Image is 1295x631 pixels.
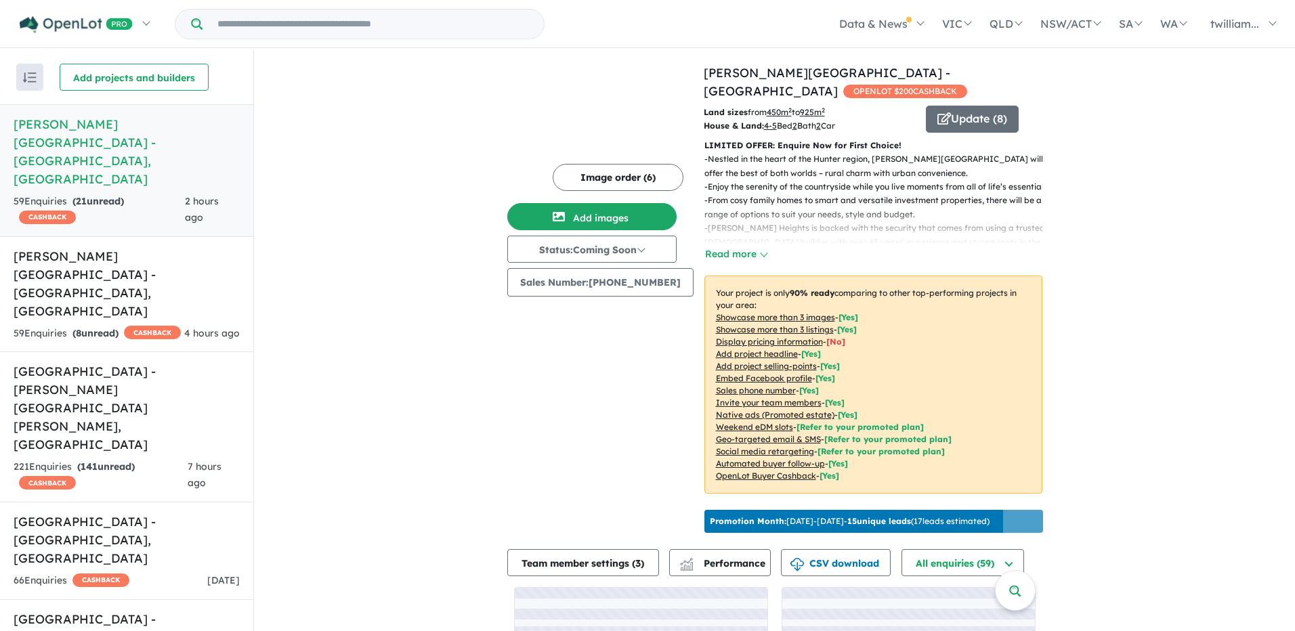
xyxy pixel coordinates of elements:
[704,139,1042,152] p: LIMITED OFFER: Enquire Now for First Choice!
[635,557,641,569] span: 3
[20,16,133,33] img: Openlot PRO Logo White
[14,573,129,589] div: 66 Enquir ies
[816,121,821,131] u: 2
[680,558,692,565] img: line-chart.svg
[764,121,777,131] u: 4-5
[184,327,240,339] span: 4 hours ago
[1210,17,1259,30] span: twilliam...
[14,513,240,567] h5: [GEOGRAPHIC_DATA] - [GEOGRAPHIC_DATA] , [GEOGRAPHIC_DATA]
[815,373,835,383] span: [ Yes ]
[680,562,694,571] img: bar-chart.svg
[792,121,797,131] u: 2
[507,236,677,263] button: Status:Coming Soon
[801,349,821,359] span: [ Yes ]
[14,115,240,188] h5: [PERSON_NAME][GEOGRAPHIC_DATA] - [GEOGRAPHIC_DATA] , [GEOGRAPHIC_DATA]
[710,516,786,526] b: Promotion Month:
[185,195,219,223] span: 2 hours ago
[716,373,812,383] u: Embed Facebook profile
[76,327,81,339] span: 8
[704,276,1042,494] p: Your project is only comparing to other top-performing projects in your area: - - - - - - - - - -...
[716,446,814,456] u: Social media retargeting
[716,434,821,444] u: Geo-targeted email & SMS
[767,107,792,117] u: 450 m
[847,516,911,526] b: 15 unique leads
[716,349,798,359] u: Add project headline
[716,458,825,469] u: Automated buyer follow-up
[820,471,839,481] span: [Yes]
[828,458,848,469] span: [Yes]
[76,195,87,207] span: 21
[72,195,124,207] strong: ( unread)
[704,121,764,131] b: House & Land:
[704,246,768,262] button: Read more
[716,385,796,395] u: Sales phone number
[716,471,816,481] u: OpenLot Buyer Cashback
[704,107,748,117] b: Land sizes
[825,397,845,408] span: [ Yes ]
[14,326,181,342] div: 59 Enquir ies
[704,119,916,133] p: Bed Bath Car
[77,460,135,473] strong: ( unread)
[14,362,240,454] h5: [GEOGRAPHIC_DATA] - [PERSON_NAME][GEOGRAPHIC_DATA][PERSON_NAME] , [GEOGRAPHIC_DATA]
[822,106,825,114] sup: 2
[81,460,98,473] span: 141
[553,164,683,191] button: Image order (6)
[800,107,825,117] u: 925 m
[19,476,76,489] span: CASHBACK
[838,312,858,322] span: [ Yes ]
[704,194,1053,221] p: - From cosy family homes to smart and versatile investment properties, there will be a range of o...
[669,549,771,576] button: Performance
[820,361,840,371] span: [ Yes ]
[14,459,188,492] div: 221 Enquir ies
[704,152,1053,180] p: - Nestled in the heart of the Hunter region, [PERSON_NAME][GEOGRAPHIC_DATA] will offer the best o...
[838,410,857,420] span: [Yes]
[788,106,792,114] sup: 2
[710,515,990,527] p: [DATE] - [DATE] - ( 17 leads estimated)
[716,324,834,334] u: Showcase more than 3 listings
[205,9,541,39] input: Try estate name, suburb, builder or developer
[843,85,967,98] span: OPENLOT $ 200 CASHBACK
[682,557,765,569] span: Performance
[72,573,129,587] span: CASHBACK
[716,336,823,347] u: Display pricing information
[19,211,76,224] span: CASHBACK
[824,434,952,444] span: [Refer to your promoted plan]
[704,65,950,99] a: [PERSON_NAME][GEOGRAPHIC_DATA] - [GEOGRAPHIC_DATA]
[716,361,817,371] u: Add project selling-points
[826,336,845,347] span: [ No ]
[901,549,1024,576] button: All enquiries (59)
[14,194,185,226] div: 59 Enquir ies
[790,288,834,298] b: 90 % ready
[207,574,240,586] span: [DATE]
[124,326,181,339] span: CASHBACK
[60,64,209,91] button: Add projects and builders
[507,549,659,576] button: Team member settings (3)
[507,203,677,230] button: Add images
[926,106,1019,133] button: Update (8)
[14,247,240,320] h5: [PERSON_NAME][GEOGRAPHIC_DATA] - [GEOGRAPHIC_DATA] , [GEOGRAPHIC_DATA]
[781,549,891,576] button: CSV download
[704,221,1053,277] p: - [PERSON_NAME] Heights is backed with the security that comes from using a trusted [DEMOGRAPHIC_...
[797,422,924,432] span: [Refer to your promoted plan]
[704,106,916,119] p: from
[799,385,819,395] span: [ Yes ]
[23,72,37,83] img: sort.svg
[790,558,804,571] img: download icon
[72,327,119,339] strong: ( unread)
[716,410,834,420] u: Native ads (Promoted estate)
[716,422,793,432] u: Weekend eDM slots
[792,107,825,117] span: to
[818,446,945,456] span: [Refer to your promoted plan]
[507,268,694,297] button: Sales Number:[PHONE_NUMBER]
[188,460,221,489] span: 7 hours ago
[716,312,835,322] u: Showcase more than 3 images
[716,397,822,408] u: Invite your team members
[837,324,857,334] span: [ Yes ]
[704,180,1053,194] p: - Enjoy the serenity of the countryside while you live moments from all of life’s essentials.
